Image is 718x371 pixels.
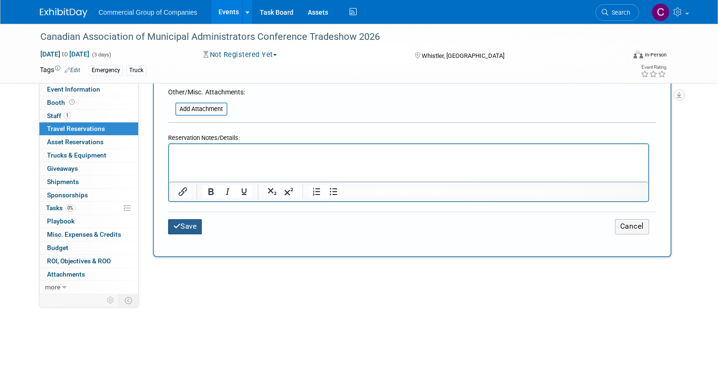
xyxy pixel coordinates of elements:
[39,241,138,254] a: Budget
[281,185,297,198] button: Superscript
[574,49,667,64] div: Event Format
[60,50,69,58] span: to
[422,52,504,59] span: Whistler, [GEOGRAPHIC_DATA]
[64,112,71,119] span: 1
[47,244,68,251] span: Budget
[309,185,325,198] button: Numbered list
[46,204,76,212] span: Tasks
[91,52,111,58] span: (3 days)
[652,3,670,21] img: Cole Mattern
[39,149,138,162] a: Trucks & Equipment
[67,99,76,106] span: Booth not reserved yet
[47,99,76,106] span: Booth
[40,50,90,58] span: [DATE] [DATE]
[47,270,85,278] span: Attachments
[65,204,76,212] span: 0%
[103,294,119,306] td: Personalize Event Tab Strip
[65,67,80,74] a: Edit
[175,185,191,198] button: Insert/edit link
[203,185,219,198] button: Bold
[47,165,78,172] span: Giveaways
[47,85,100,93] span: Event Information
[40,65,80,76] td: Tags
[47,138,104,146] span: Asset Reservations
[236,185,252,198] button: Underline
[39,202,138,214] a: Tasks0%
[219,185,236,198] button: Italic
[595,4,639,21] a: Search
[47,257,111,265] span: ROI, Objectives & ROO
[37,28,614,46] div: Canadian Association of Municipal Administrators Conference Tradeshow 2026
[644,51,667,58] div: In-Person
[47,191,88,199] span: Sponsorships
[39,228,138,241] a: Misc. Expenses & Credits
[200,50,281,60] button: Not Registered Yet
[39,96,138,109] a: Booth
[39,122,138,135] a: Travel Reservations
[126,65,146,75] div: Truck
[47,112,71,120] span: Staff
[641,65,666,70] div: Event Rating
[169,144,648,182] iframe: Rich Text Area
[39,176,138,188] a: Shipments
[39,83,138,96] a: Event Information
[39,255,138,268] a: ROI, Objectives & ROO
[608,9,630,16] span: Search
[39,215,138,228] a: Playbook
[45,283,60,291] span: more
[633,51,643,58] img: Format-Inperson.png
[99,9,198,16] span: Commercial Group of Companies
[39,136,138,148] a: Asset Reservations
[47,231,121,238] span: Misc. Expenses & Credits
[47,151,106,159] span: Trucks & Equipment
[47,125,105,132] span: Travel Reservations
[40,8,87,18] img: ExhibitDay
[264,185,280,198] button: Subscript
[615,219,649,234] button: Cancel
[168,87,245,99] div: Other/Misc. Attachments:
[47,217,75,225] span: Playbook
[168,130,649,143] div: Reservation Notes/Details:
[168,219,202,234] button: Save
[47,178,79,185] span: Shipments
[39,110,138,122] a: Staff1
[39,189,138,202] a: Sponsorships
[119,294,138,306] td: Toggle Event Tabs
[39,268,138,281] a: Attachments
[325,185,341,198] button: Bullet list
[39,281,138,294] a: more
[89,65,123,75] div: Emergency
[39,162,138,175] a: Giveaways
